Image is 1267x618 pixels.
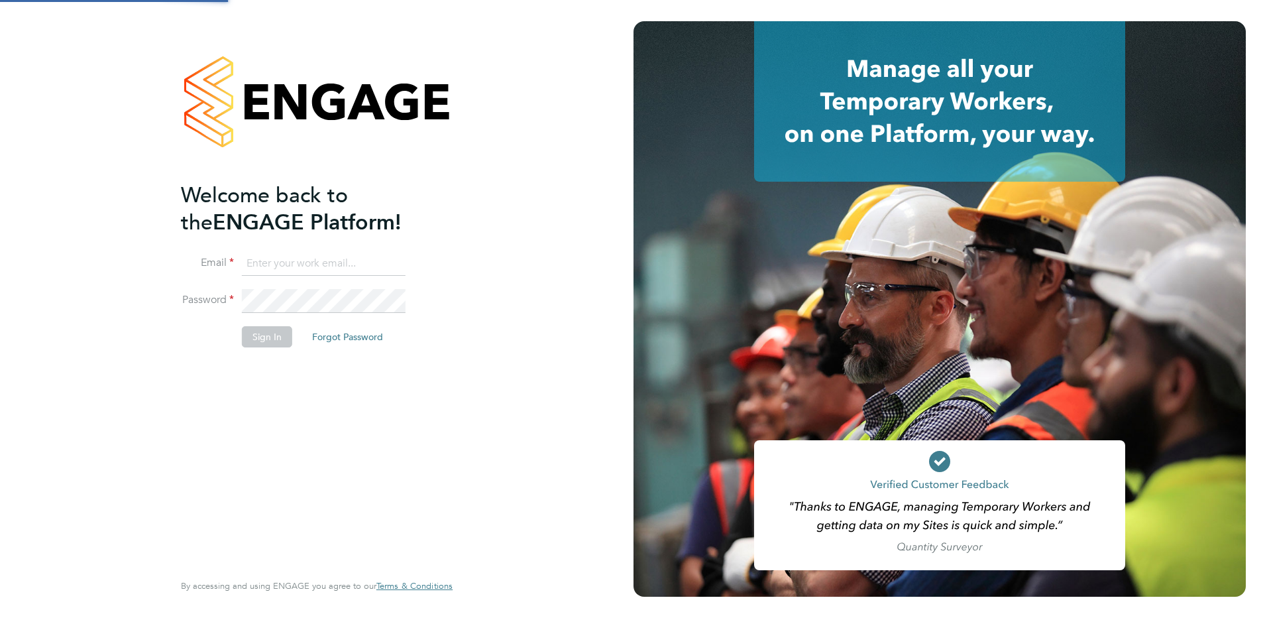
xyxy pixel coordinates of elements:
[181,580,453,591] span: By accessing and using ENGAGE you agree to our
[181,256,234,270] label: Email
[181,182,348,235] span: Welcome back to the
[242,252,406,276] input: Enter your work email...
[376,581,453,591] a: Terms & Conditions
[242,326,292,347] button: Sign In
[302,326,394,347] button: Forgot Password
[181,293,234,307] label: Password
[181,182,439,236] h2: ENGAGE Platform!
